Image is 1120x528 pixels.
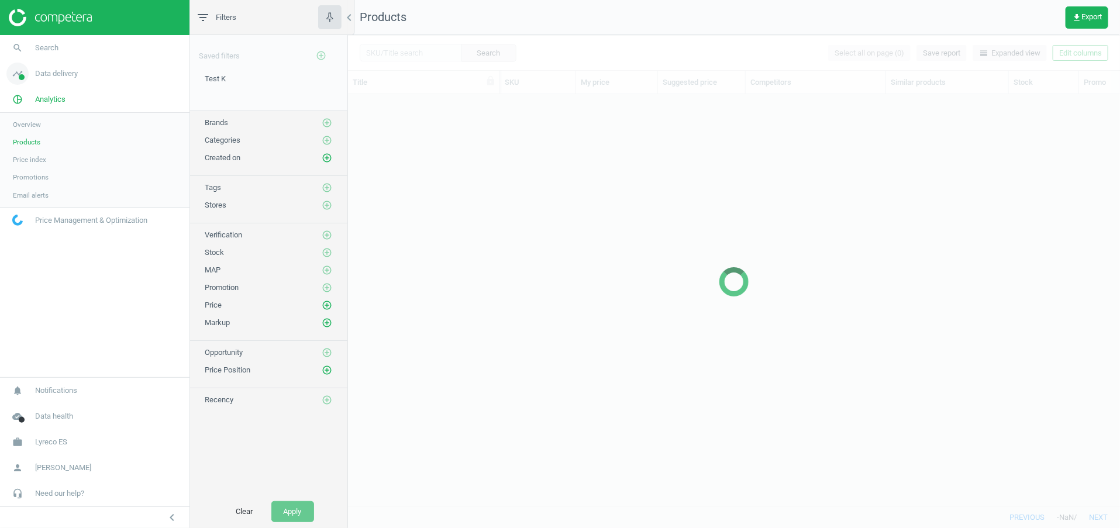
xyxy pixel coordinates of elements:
i: add_circle_outline [322,135,332,146]
button: add_circle_outline [321,282,333,294]
span: Created on [205,153,240,162]
span: Promotion [205,283,239,292]
span: Notifications [35,385,77,396]
button: get_appExport [1066,6,1108,29]
span: Categories [205,136,240,144]
i: add_circle_outline [322,300,332,310]
i: add_circle_outline [322,230,332,240]
button: add_circle_outline [321,134,333,146]
span: Opportunity [205,348,243,357]
i: cloud_done [6,405,29,427]
button: chevron_left [157,510,187,525]
button: add_circle_outline [309,44,333,68]
span: Lyreco ES [35,437,67,447]
span: Email alerts [13,191,49,200]
span: Analytics [35,94,66,105]
img: ajHJNr6hYgQAAAAASUVORK5CYII= [9,9,92,26]
span: Price Management & Optimization [35,215,147,226]
img: wGWNvw8QSZomAAAAABJRU5ErkJggg== [12,215,23,226]
button: Clear [224,501,266,522]
i: filter_list [196,11,210,25]
span: Need our help? [35,488,84,499]
i: work [6,431,29,453]
span: Promotions [13,172,49,182]
span: [PERSON_NAME] [35,463,91,473]
i: add_circle_outline [322,365,332,375]
span: Markup [205,318,230,327]
button: add_circle_outline [321,229,333,241]
button: add_circle_outline [321,264,333,276]
button: add_circle_outline [321,247,333,258]
i: get_app [1072,13,1081,22]
button: add_circle_outline [321,152,333,164]
button: add_circle_outline [321,394,333,406]
span: Export [1072,13,1102,22]
span: Brands [205,118,228,127]
span: Data delivery [35,68,78,79]
i: notifications [6,379,29,402]
span: Search [35,43,58,53]
span: Overview [13,120,41,129]
i: search [6,37,29,59]
i: add_circle_outline [322,347,332,358]
i: chevron_left [165,510,179,524]
button: add_circle_outline [321,117,333,129]
span: Filters [216,12,236,23]
span: Stock [205,248,224,257]
span: Data health [35,411,73,422]
i: add_circle_outline [316,50,326,61]
span: Stores [205,201,226,209]
i: add_circle_outline [322,153,332,163]
button: add_circle_outline [321,299,333,311]
i: chevron_left [342,11,356,25]
i: person [6,457,29,479]
button: Apply [271,501,314,522]
span: Recency [205,395,233,404]
i: add_circle_outline [322,118,332,128]
i: timeline [6,63,29,85]
i: add_circle_outline [322,318,332,328]
i: add_circle_outline [322,395,332,405]
i: add_circle_outline [322,282,332,293]
button: add_circle_outline [321,364,333,376]
button: add_circle_outline [321,199,333,211]
i: headset_mic [6,482,29,505]
i: add_circle_outline [322,265,332,275]
span: Verification [205,230,242,239]
span: MAP [205,265,220,274]
span: Price Position [205,365,250,374]
span: Price index [13,155,46,164]
button: add_circle_outline [321,182,333,194]
span: Products [360,10,406,24]
span: Tags [205,183,221,192]
span: Price [205,301,222,309]
span: Test K [205,74,226,83]
i: add_circle_outline [322,247,332,258]
button: add_circle_outline [321,347,333,358]
div: Saved filters [190,35,347,68]
i: add_circle_outline [322,182,332,193]
span: Products [13,137,40,147]
button: add_circle_outline [321,317,333,329]
i: add_circle_outline [322,200,332,210]
i: pie_chart_outlined [6,88,29,111]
